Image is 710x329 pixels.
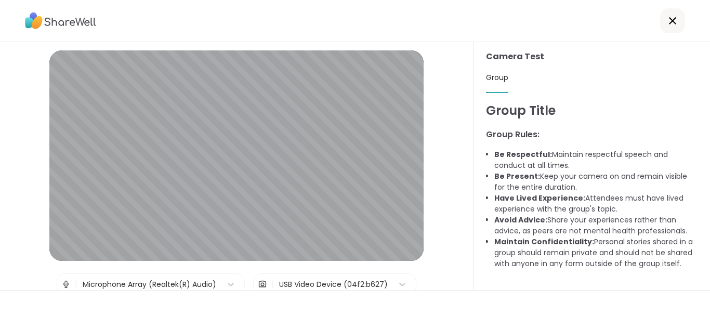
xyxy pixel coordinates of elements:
[271,274,274,295] span: |
[486,101,698,120] h1: Group Title
[494,171,698,193] li: Keep your camera on and remain visible for the entire duration.
[494,215,698,236] li: Share your experiences rather than advice, as peers are not mental health professionals.
[486,50,698,63] h3: Camera Test
[486,72,508,83] span: Group
[258,274,267,295] img: Camera
[279,279,388,290] div: USB Video Device (04f2:b627)
[494,193,698,215] li: Attendees must have lived experience with the group's topic.
[494,149,698,171] li: Maintain respectful speech and conduct at all times.
[494,236,594,247] b: Maintain Confidentiality:
[486,128,698,141] h3: Group Rules:
[494,149,552,160] b: Be Respectful:
[61,274,71,295] img: Microphone
[75,274,77,295] span: |
[25,9,96,33] img: ShareWell Logo
[494,193,585,203] b: Have Lived Experience:
[494,215,547,225] b: Avoid Advice:
[494,236,698,269] li: Personal stories shared in a group should remain private and should not be shared with anyone in ...
[83,279,216,290] div: Microphone Array (Realtek(R) Audio)
[494,171,540,181] b: Be Present:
